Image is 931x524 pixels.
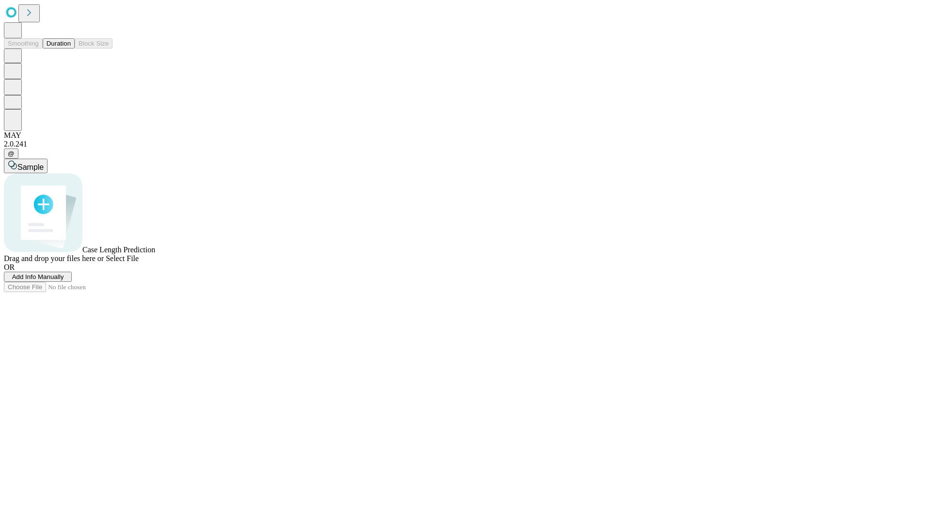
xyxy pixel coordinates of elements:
[4,254,104,262] span: Drag and drop your files here or
[4,148,18,159] button: @
[43,38,75,49] button: Duration
[4,263,15,271] span: OR
[17,163,44,171] span: Sample
[4,131,927,140] div: MAY
[82,246,155,254] span: Case Length Prediction
[12,273,64,280] span: Add Info Manually
[4,159,48,173] button: Sample
[4,140,927,148] div: 2.0.241
[4,38,43,49] button: Smoothing
[4,272,72,282] button: Add Info Manually
[8,150,15,157] span: @
[75,38,112,49] button: Block Size
[106,254,139,262] span: Select File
